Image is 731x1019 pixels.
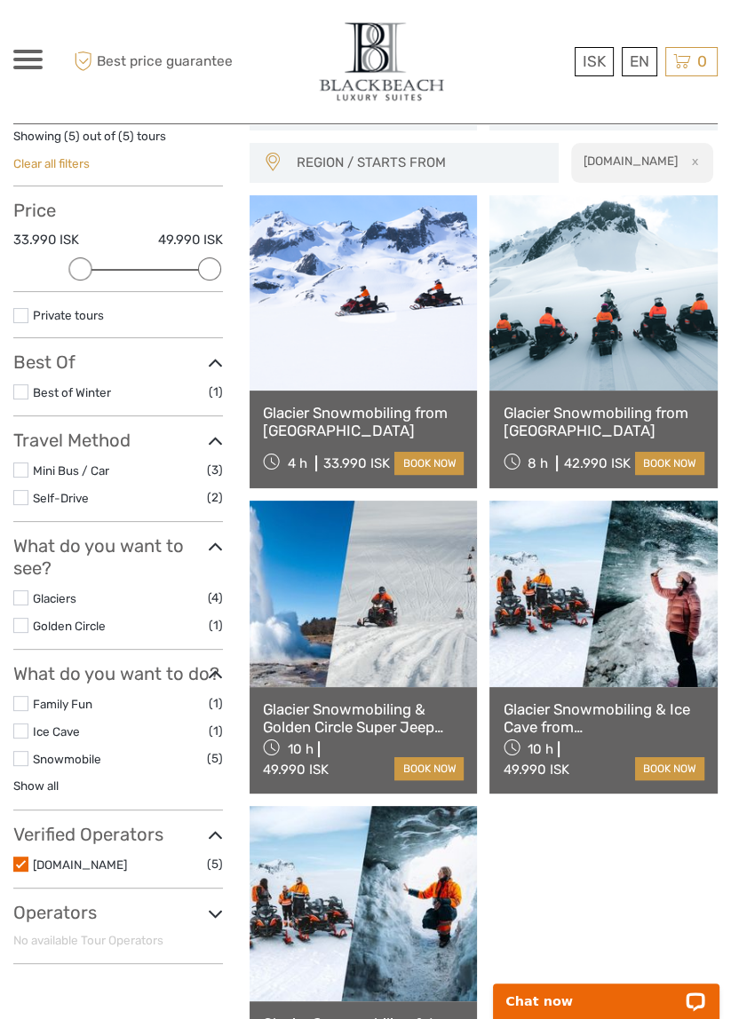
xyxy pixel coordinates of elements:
a: book now [635,757,704,780]
a: Snowmobile [33,752,101,766]
img: 821-d0172702-669c-46bc-8e7c-1716aae4eeb1_logo_big.jpg [311,18,451,106]
a: [DOMAIN_NAME] [33,857,127,872]
a: Glacier Snowmobiling from [GEOGRAPHIC_DATA] [263,404,465,440]
button: REGION / STARTS FROM [289,148,550,178]
a: Glacier Snowmobiling & Golden Circle Super Jeep Adventure [263,700,465,737]
a: Glacier Snowmobiling & Ice Cave from [GEOGRAPHIC_DATA] [503,700,704,737]
a: Glaciers [33,591,76,605]
a: Ice Cave [33,724,80,739]
span: (5) [207,854,223,874]
span: 10 h [528,741,553,757]
div: 49.990 ISK [263,762,329,778]
a: Show all [13,778,59,793]
a: Family Fun [33,697,92,711]
span: (1) [209,721,223,741]
button: x [680,152,704,170]
div: 42.990 ISK [564,455,631,471]
h3: Verified Operators [13,824,223,845]
div: 33.990 ISK [323,455,390,471]
span: 10 h [288,741,314,757]
span: (2) [207,487,223,508]
a: Golden Circle [33,619,106,633]
span: ISK [583,52,606,70]
span: (3) [207,460,223,480]
a: Best of Winter [33,385,111,399]
a: book now [394,452,464,475]
label: 5 [123,128,130,145]
a: Private tours [33,308,104,322]
span: 4 h [288,455,307,471]
label: 33.990 ISK [13,231,79,249]
a: Glacier Snowmobiling from [GEOGRAPHIC_DATA] [503,404,704,440]
div: 49.990 ISK [503,762,568,778]
h3: Best Of [13,352,223,373]
span: No available Tour Operators [13,933,163,947]
span: (1) [209,615,223,636]
a: Self-Drive [33,491,89,505]
span: 0 [695,52,710,70]
a: Clear all filters [13,156,90,170]
h2: [DOMAIN_NAME] [584,154,678,168]
iframe: LiveChat chat widget [481,963,731,1019]
a: book now [635,452,704,475]
span: (4) [208,588,223,608]
h3: Travel Method [13,430,223,451]
span: (1) [209,693,223,714]
h3: What do you want to see? [13,535,223,579]
span: 8 h [528,455,548,471]
h3: Operators [13,902,223,923]
div: Showing ( ) out of ( ) tours [13,128,223,155]
a: Mini Bus / Car [33,463,109,478]
span: (1) [209,382,223,402]
span: Best price guarantee [69,47,233,76]
h3: What do you want to do? [13,663,223,684]
h3: Price [13,200,223,221]
span: (5) [207,748,223,769]
label: 49.990 ISK [158,231,223,249]
a: book now [394,757,464,780]
label: 5 [68,128,75,145]
div: EN [622,47,657,76]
